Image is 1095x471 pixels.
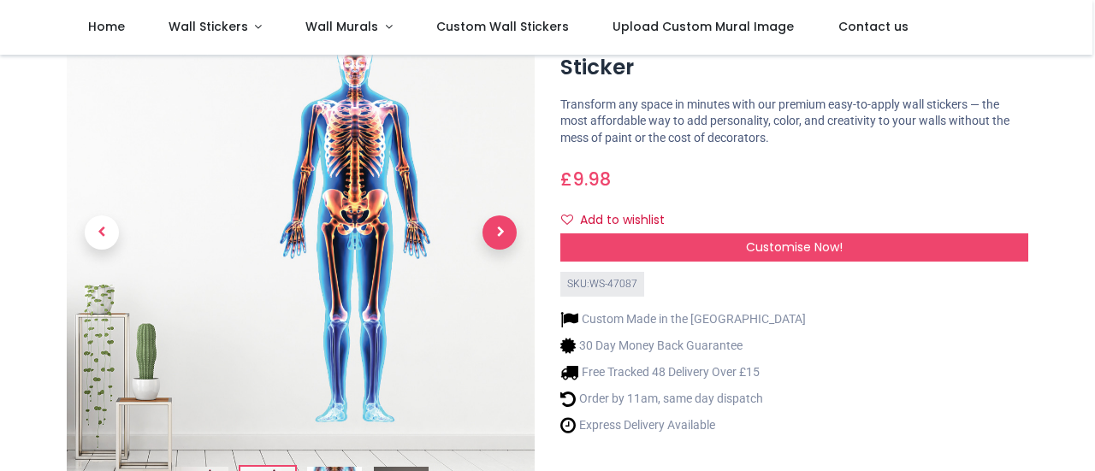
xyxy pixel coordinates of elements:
li: Express Delivery Available [560,416,806,434]
li: Free Tracked 48 Delivery Over £15 [560,363,806,381]
span: Wall Stickers [169,18,248,35]
i: Add to wishlist [561,214,573,226]
li: Order by 11am, same day dispatch [560,390,806,408]
a: Next [465,84,535,380]
li: Custom Made in the [GEOGRAPHIC_DATA] [560,310,806,328]
span: 9.98 [572,167,611,191]
span: Wall Murals [305,18,378,35]
span: Custom Wall Stickers [436,18,569,35]
span: Home [88,18,125,35]
span: Next [482,215,517,250]
li: 30 Day Money Back Guarantee [560,337,806,355]
div: SKU: WS-47087 [560,272,644,297]
button: Add to wishlistAdd to wishlist [560,206,679,235]
p: Transform any space in minutes with our premium easy-to-apply wall stickers — the most affordable... [560,97,1028,147]
span: £ [560,167,611,191]
span: Customise Now! [746,238,843,256]
span: Previous [85,215,119,250]
a: Previous [67,84,137,380]
span: Upload Custom Mural Image [613,18,794,35]
span: Contact us [838,18,909,35]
